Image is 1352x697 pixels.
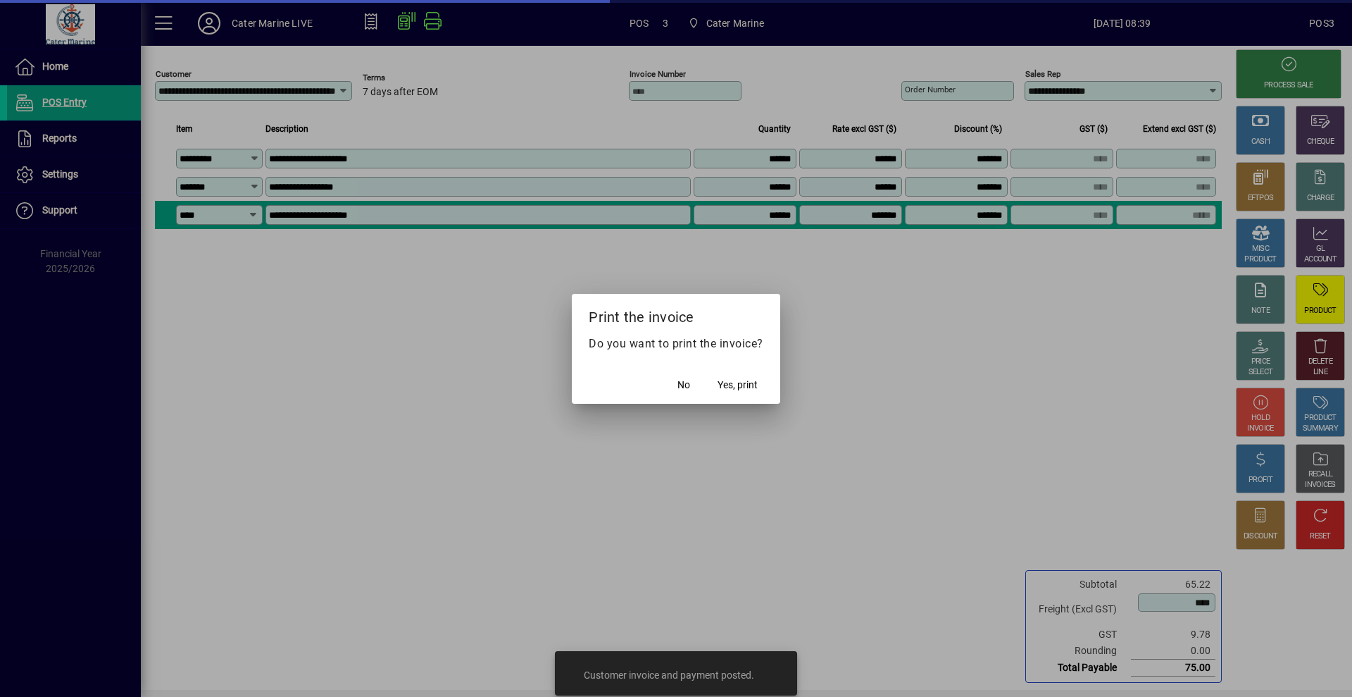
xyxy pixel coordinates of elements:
h2: Print the invoice [572,294,780,335]
p: Do you want to print the invoice? [589,335,763,352]
button: Yes, print [712,373,763,398]
span: Yes, print [718,378,758,393]
span: No [677,378,690,393]
button: No [661,373,706,398]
